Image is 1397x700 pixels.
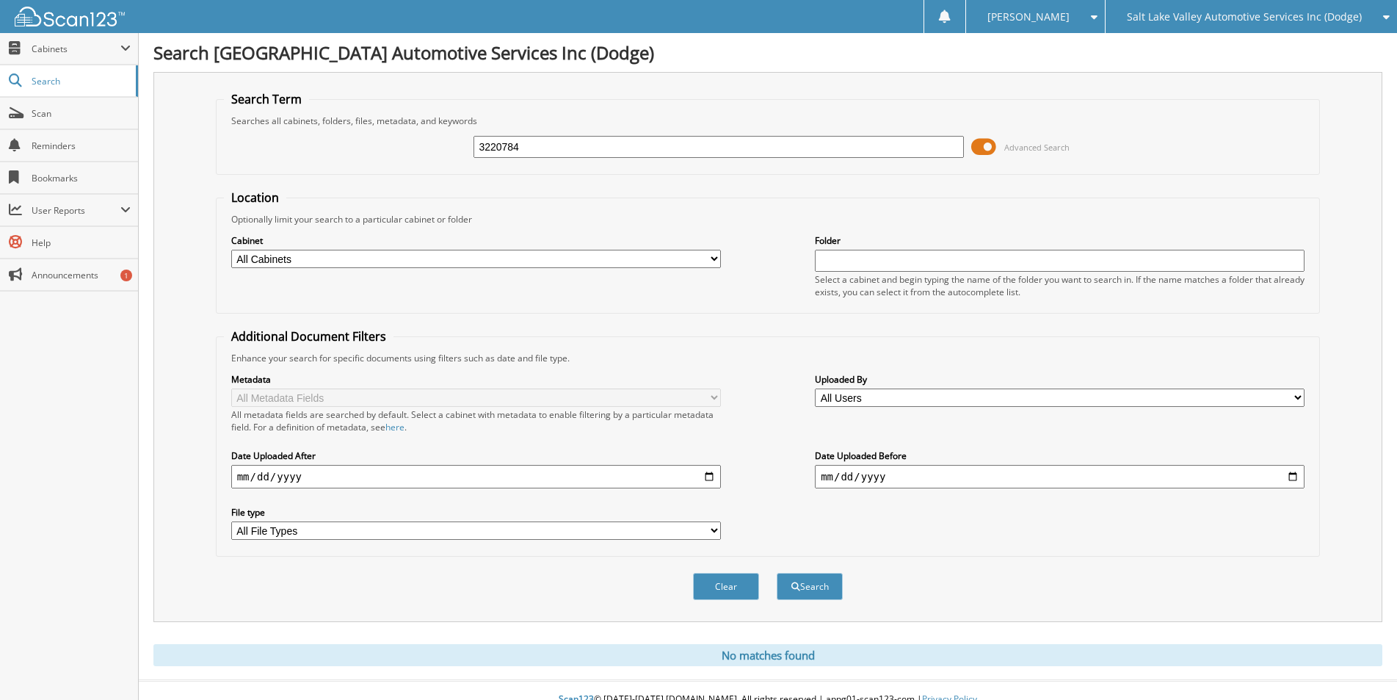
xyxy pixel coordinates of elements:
span: User Reports [32,204,120,217]
span: Scan [32,107,131,120]
h1: Search [GEOGRAPHIC_DATA] Automotive Services Inc (Dodge) [153,40,1382,65]
span: Announcements [32,269,131,281]
a: here [385,421,404,433]
div: No matches found [153,644,1382,666]
input: start [231,465,721,488]
span: Help [32,237,131,249]
span: Advanced Search [1004,142,1070,153]
label: Uploaded By [815,373,1305,386]
label: Folder [815,234,1305,247]
label: Date Uploaded After [231,450,721,462]
div: Optionally limit your search to a particular cabinet or folder [224,213,1313,225]
legend: Additional Document Filters [224,328,393,344]
button: Search [777,573,843,600]
label: Metadata [231,373,721,386]
label: File type [231,506,721,519]
div: All metadata fields are searched by default. Select a cabinet with metadata to enable filtering b... [231,408,721,433]
div: 1 [120,270,132,281]
img: scan123-logo-white.svg [15,7,125,26]
div: Enhance your search for specific documents using filters such as date and file type. [224,352,1313,364]
span: [PERSON_NAME] [987,12,1070,21]
label: Cabinet [231,234,721,247]
legend: Location [224,190,286,206]
span: Salt Lake Valley Automotive Services Inc (Dodge) [1127,12,1362,21]
legend: Search Term [224,91,309,107]
input: end [815,465,1305,488]
div: Select a cabinet and begin typing the name of the folder you want to search in. If the name match... [815,273,1305,298]
label: Date Uploaded Before [815,450,1305,462]
div: Searches all cabinets, folders, files, metadata, and keywords [224,115,1313,127]
span: Cabinets [32,43,120,55]
span: Search [32,75,128,87]
span: Reminders [32,140,131,152]
span: Bookmarks [32,172,131,184]
button: Clear [693,573,759,600]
